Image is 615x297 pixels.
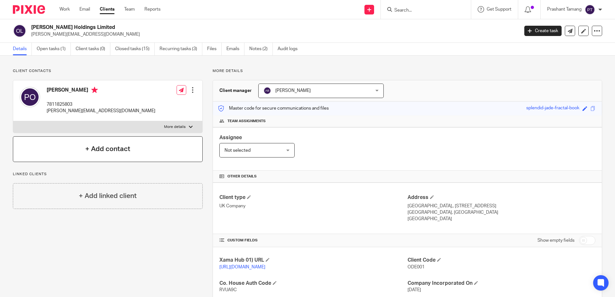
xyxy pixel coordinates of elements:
a: Work [60,6,70,13]
span: [PERSON_NAME] [275,88,311,93]
a: Files [207,43,222,55]
h4: + Add contact [85,144,130,154]
label: Show empty fields [537,237,574,244]
a: Clients [100,6,115,13]
h4: Client type [219,194,407,201]
span: [DATE] [408,288,421,292]
p: [GEOGRAPHIC_DATA] [408,216,595,222]
img: svg%3E [585,4,595,15]
img: svg%3E [263,87,271,94]
h4: Company Incorporated On [408,280,595,287]
p: More details [164,124,186,130]
p: [GEOGRAPHIC_DATA],, [STREET_ADDRESS] [408,203,595,209]
img: svg%3E [13,24,26,38]
a: Audit logs [278,43,302,55]
p: Prashant Tamang [547,6,582,13]
a: Closed tasks (15) [115,43,155,55]
h4: Co. House Auth Code [219,280,407,287]
p: 7811825803 [47,101,155,108]
h4: Client Code [408,257,595,264]
h4: [PERSON_NAME] [47,87,155,95]
p: [GEOGRAPHIC_DATA], [GEOGRAPHIC_DATA] [408,209,595,216]
a: Reports [144,6,161,13]
span: Team assignments [227,119,266,124]
h4: Address [408,194,595,201]
img: svg%3E [20,87,40,107]
h3: Client manager [219,87,252,94]
a: Notes (2) [249,43,273,55]
a: Team [124,6,135,13]
p: [PERSON_NAME][EMAIL_ADDRESS][DOMAIN_NAME] [47,108,155,114]
span: ODE001 [408,265,425,269]
a: [URL][DOMAIN_NAME] [219,265,265,269]
p: [PERSON_NAME][EMAIL_ADDRESS][DOMAIN_NAME] [31,31,515,38]
img: Pixie [13,5,45,14]
a: Emails [226,43,244,55]
a: Client tasks (0) [76,43,110,55]
span: Not selected [225,148,251,153]
h4: Xama Hub 01) URL [219,257,407,264]
i: Primary [91,87,98,93]
h4: + Add linked client [79,191,137,201]
a: Details [13,43,32,55]
a: Recurring tasks (3) [160,43,202,55]
span: RVUA9C [219,288,237,292]
h2: [PERSON_NAME] Holdings Limited [31,24,418,31]
span: Get Support [487,7,511,12]
p: UK Company [219,203,407,209]
div: splendid-jade-fractal-book [526,105,579,112]
input: Search [394,8,452,14]
h4: CUSTOM FIELDS [219,238,407,243]
span: Assignee [219,135,242,140]
a: Open tasks (1) [37,43,71,55]
p: Linked clients [13,172,203,177]
p: Master code for secure communications and files [218,105,329,112]
p: Client contacts [13,68,203,74]
span: Other details [227,174,257,179]
p: More details [213,68,602,74]
a: Create task [524,26,562,36]
a: Email [79,6,90,13]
